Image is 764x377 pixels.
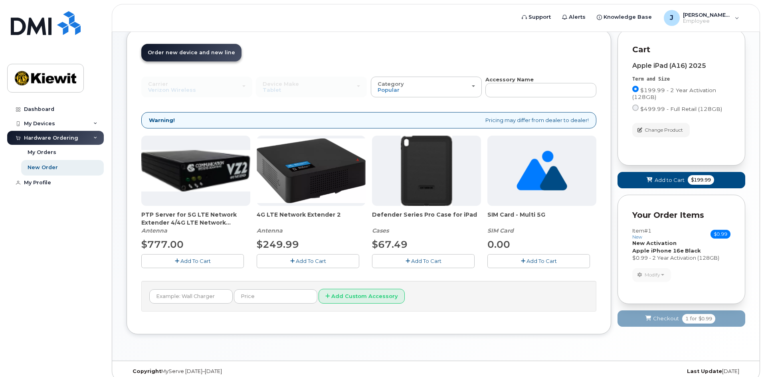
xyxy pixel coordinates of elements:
[149,116,175,124] strong: Warning!
[487,239,510,250] span: 0.00
[689,315,699,322] span: for
[234,289,317,304] input: Price
[257,138,366,203] img: 4glte_extender.png
[632,105,639,111] input: $499.99 - Full Retail (128GB)
[485,76,534,83] strong: Accessory Name
[658,10,745,26] div: Jared.Ambrosio
[141,211,250,227] span: PTP Server for 5G LTE Network Extender 4/4G LTE Network Extender 3
[569,13,586,21] span: Alerts
[632,76,730,83] div: Term and Size
[632,209,730,221] p: Your Order Items
[127,368,333,375] div: MyServe [DATE]–[DATE]
[141,150,250,191] img: Casa_Sysem.png
[653,315,679,322] span: Checkout
[401,136,452,206] img: defenderipad10thgen.png
[257,239,299,250] span: $249.99
[632,254,730,262] div: $0.99 - 2 Year Activation (128GB)
[632,240,677,246] strong: New Activation
[141,227,167,234] em: Antenna
[729,342,758,371] iframe: Messenger Launcher
[372,239,408,250] span: $67.49
[149,289,233,304] input: Example: Wall Charger
[618,172,745,188] button: Add to Cart $199.99
[632,234,642,240] small: new
[180,258,211,264] span: Add To Cart
[556,9,591,25] a: Alerts
[683,18,731,24] span: Employee
[683,12,731,18] span: [PERSON_NAME].Ambrosio
[685,315,689,322] span: 1
[632,228,651,239] h3: Item
[655,176,685,184] span: Add to Cart
[711,230,730,239] span: $0.99
[487,227,514,234] em: SIM Card
[319,289,405,304] button: Add Custom Accessory
[688,175,714,185] span: $199.99
[645,126,683,134] span: Change Product
[632,86,639,92] input: $199.99 - 2 Year Activation (128GB)
[632,62,730,69] div: Apple iPad (A16) 2025
[632,44,730,55] p: Cart
[378,81,404,87] span: Category
[591,9,657,25] a: Knowledge Base
[372,211,481,235] div: Defender Series Pro Case for iPad
[487,211,596,235] div: SIM Card - Multi 5G
[632,247,684,254] strong: Apple iPhone 16e
[133,368,161,374] strong: Copyright
[618,310,745,327] button: Checkout 1 for $0.99
[539,368,745,375] div: [DATE]
[645,271,660,278] span: Modify
[257,227,283,234] em: Antenna
[148,49,235,55] span: Order new device and new line
[526,258,557,264] span: Add To Cart
[670,13,673,23] span: J
[516,9,556,25] a: Support
[699,315,712,322] span: $0.99
[372,227,389,234] em: Cases
[632,87,716,100] span: $199.99 - 2 Year Activation (128GB)
[371,77,482,97] button: Category Popular
[257,211,366,227] span: 4G LTE Network Extender 2
[687,368,722,374] strong: Last Update
[487,211,596,227] span: SIM Card - Multi 5G
[141,211,250,235] div: PTP Server for 5G LTE Network Extender 4/4G LTE Network Extender 3
[372,211,481,227] span: Defender Series Pro Case for iPad
[487,254,590,268] button: Add To Cart
[517,136,567,206] img: no_image_found-2caef05468ed5679b831cfe6fc140e25e0c280774317ffc20a367ab7fd17291e.png
[257,254,359,268] button: Add To Cart
[141,254,244,268] button: Add To Cart
[604,13,652,21] span: Knowledge Base
[528,13,551,21] span: Support
[378,87,400,93] span: Popular
[141,239,184,250] span: $777.00
[685,247,701,254] strong: Black
[372,254,475,268] button: Add To Cart
[632,123,690,137] button: Change Product
[632,268,671,282] button: Modify
[296,258,326,264] span: Add To Cart
[411,258,441,264] span: Add To Cart
[640,106,722,112] span: $499.99 - Full Retail (128GB)
[141,112,596,128] div: Pricing may differ from dealer to dealer!
[644,227,651,234] span: #1
[257,211,366,235] div: 4G LTE Network Extender 2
